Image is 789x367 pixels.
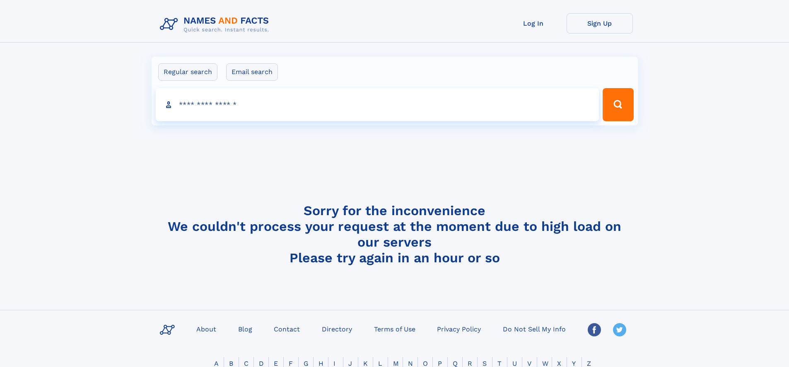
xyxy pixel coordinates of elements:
img: Facebook [588,323,601,336]
label: Email search [226,63,278,81]
a: Do Not Sell My Info [499,323,569,335]
button: Search Button [603,88,633,121]
img: Logo Names and Facts [157,13,276,36]
a: About [193,323,220,335]
a: Blog [235,323,256,335]
a: Directory [318,323,355,335]
input: search input [156,88,599,121]
a: Contact [270,323,303,335]
a: Log In [500,13,567,34]
h4: Sorry for the inconvenience We couldn't process your request at the moment due to high load on ou... [157,203,633,266]
a: Sign Up [567,13,633,34]
a: Terms of Use [371,323,419,335]
a: Privacy Policy [434,323,484,335]
img: Twitter [613,323,626,336]
label: Regular search [158,63,217,81]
